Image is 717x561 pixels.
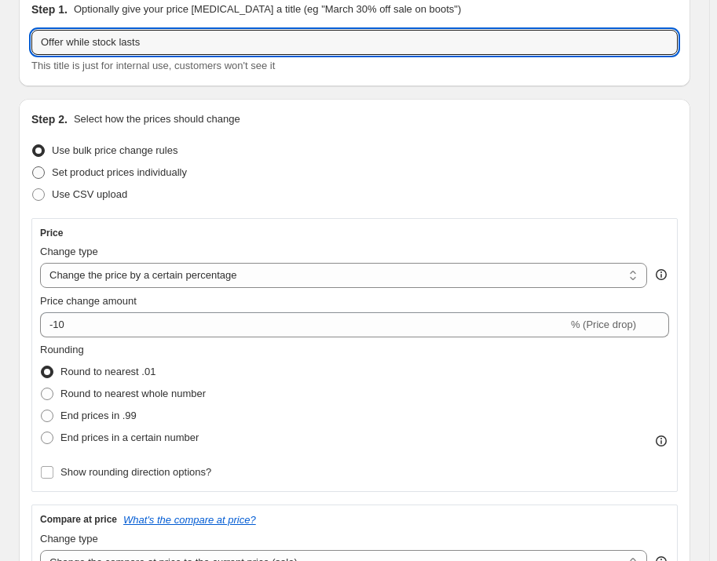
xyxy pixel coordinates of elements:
h3: Compare at price [40,513,117,526]
input: -15 [40,312,568,337]
h3: Price [40,227,63,239]
p: Select how the prices should change [74,111,240,127]
button: What's the compare at price? [123,514,256,526]
span: Round to nearest whole number [60,388,206,399]
h2: Step 2. [31,111,68,127]
span: Price change amount [40,295,137,307]
span: Round to nearest .01 [60,366,155,377]
span: Rounding [40,344,84,355]
h2: Step 1. [31,2,68,17]
span: End prices in .99 [60,410,137,421]
p: Optionally give your price [MEDICAL_DATA] a title (eg "March 30% off sale on boots") [74,2,461,17]
div: help [653,267,669,282]
input: 30% off holiday sale [31,30,678,55]
span: This title is just for internal use, customers won't see it [31,60,275,71]
span: Set product prices individually [52,166,187,178]
span: % (Price drop) [571,319,636,330]
span: Change type [40,533,98,545]
span: Use CSV upload [52,188,127,200]
span: Use bulk price change rules [52,144,177,156]
span: Change type [40,246,98,257]
span: Show rounding direction options? [60,466,211,478]
span: End prices in a certain number [60,432,199,443]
